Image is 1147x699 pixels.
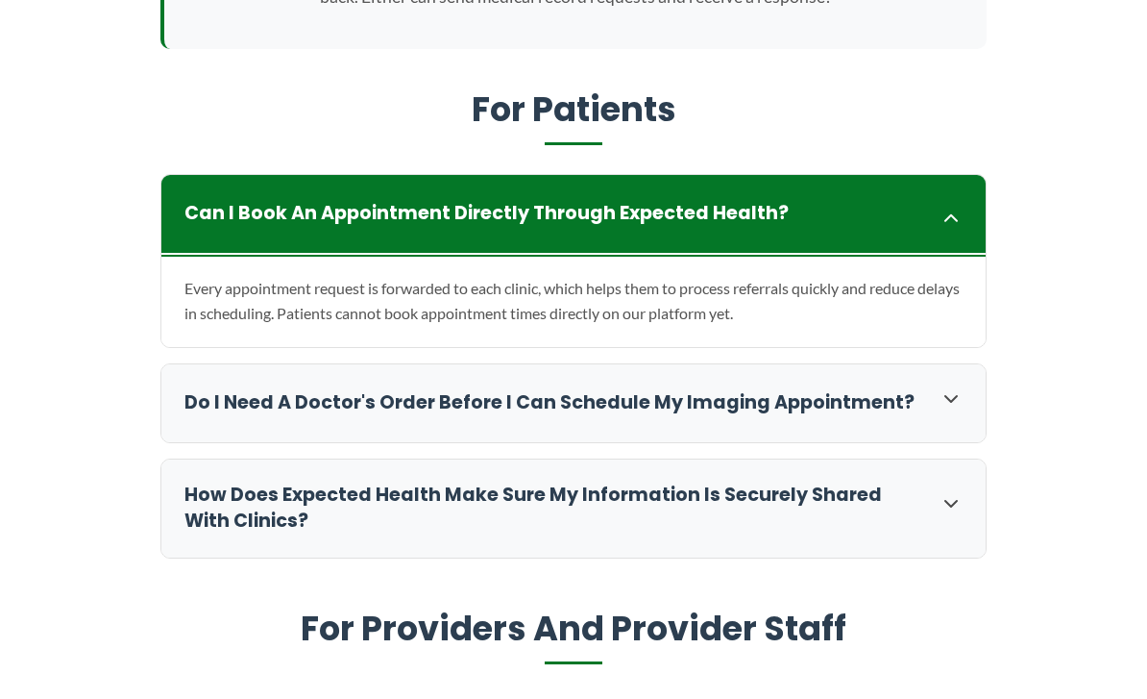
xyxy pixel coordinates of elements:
p: Every appointment request is forwarded to each clinic, which helps them to process referrals quic... [184,276,963,325]
h2: For Patients [160,87,987,146]
h3: How does Expected Health make sure my information is securely shared with clinics? [184,483,920,535]
h3: Can I book an appointment directly through Expected Health? [184,201,920,227]
div: Can I book an appointment directly through Expected Health? [161,175,986,253]
div: How does Expected Health make sure my information is securely shared with clinics? [161,460,986,558]
h3: Do I need a doctor's order before I can schedule my imaging appointment? [184,390,920,416]
div: Do I need a doctor's order before I can schedule my imaging appointment? [161,364,986,442]
h2: For Providers And Provider Staff [160,607,987,665]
